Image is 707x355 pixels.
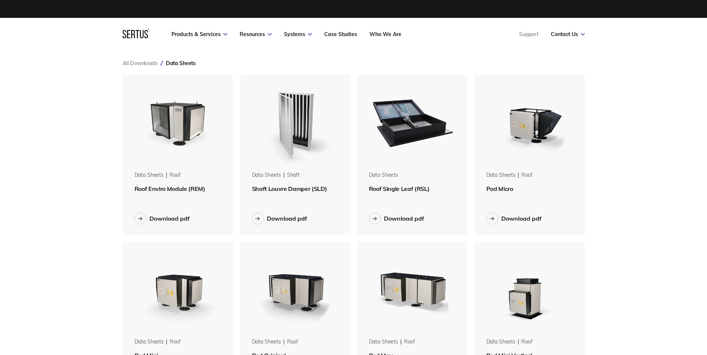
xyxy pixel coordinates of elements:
span: Roof Single Leaf (RSL) [369,185,430,192]
div: roof [287,338,298,346]
div: Download pdf [384,215,424,222]
div: Data Sheets [369,338,398,346]
div: Data Sheets [135,338,164,346]
div: Data Sheets [252,338,281,346]
div: Data Sheets [369,172,398,179]
div: shaft [287,172,300,179]
div: roof [521,338,533,346]
a: Case Studies [324,31,357,38]
div: Download pdf [149,215,190,222]
iframe: Chat Widget [573,269,707,355]
a: Contact Us [551,31,585,38]
div: Data Sheets [486,172,515,179]
button: Download pdf [252,212,307,224]
a: All Downloads [123,60,158,67]
span: Roof Enviro Module (REM) [135,185,205,192]
div: Data Sheets [135,172,164,179]
button: Download pdf [135,212,190,224]
div: roof [404,338,415,346]
div: Data Sheets [252,172,281,179]
a: Systems [284,31,312,38]
button: Download pdf [486,212,542,224]
span: Shaft Louvre Damper (SLD) [252,185,327,192]
div: roof [521,172,533,179]
span: Pod Micro [486,185,513,192]
a: Support [519,31,539,38]
button: Download pdf [369,212,424,224]
div: Download pdf [267,215,307,222]
a: Who We Are [369,31,401,38]
div: Download pdf [501,215,542,222]
div: roof [170,338,181,346]
a: Resources [240,31,272,38]
a: Products & Services [171,31,227,38]
div: roof [170,172,181,179]
div: Data Sheets [486,338,515,346]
